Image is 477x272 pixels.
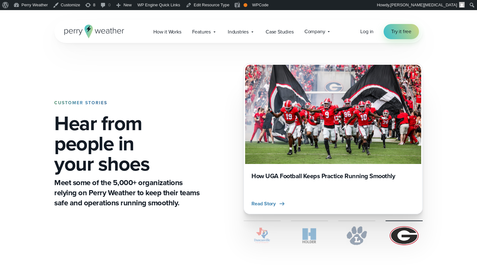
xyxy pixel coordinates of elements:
strong: CUSTOMER STORIES [54,100,107,106]
a: Try it free [384,24,419,39]
div: OK [244,3,247,7]
h3: How UGA Football Keeps Practice Running Smoothly [251,172,415,181]
div: 4 of 4 [244,63,423,214]
a: How it Works [148,25,187,38]
span: [PERSON_NAME][MEDICAL_DATA] [390,3,457,7]
span: Read Story [251,200,276,208]
a: How UGA Football Keeps Practice Running Smoothly Read Story [244,63,423,214]
span: Try it free [391,28,411,35]
span: Features [192,28,211,36]
a: Case Studies [260,25,299,38]
p: Meet some of the 5,000+ organizations relying on Perry Weather to keep their teams safe and opera... [54,178,202,208]
span: Company [304,28,325,35]
div: slideshow [244,63,423,214]
img: Holder.svg [291,226,328,245]
button: Read Story [251,200,286,208]
img: City of Duncanville Logo [244,226,281,245]
span: Industries [228,28,249,36]
span: Case Studies [266,28,294,36]
h1: Hear from people in your shoes [54,113,202,174]
span: How it Works [153,28,181,36]
a: Log in [360,28,374,35]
